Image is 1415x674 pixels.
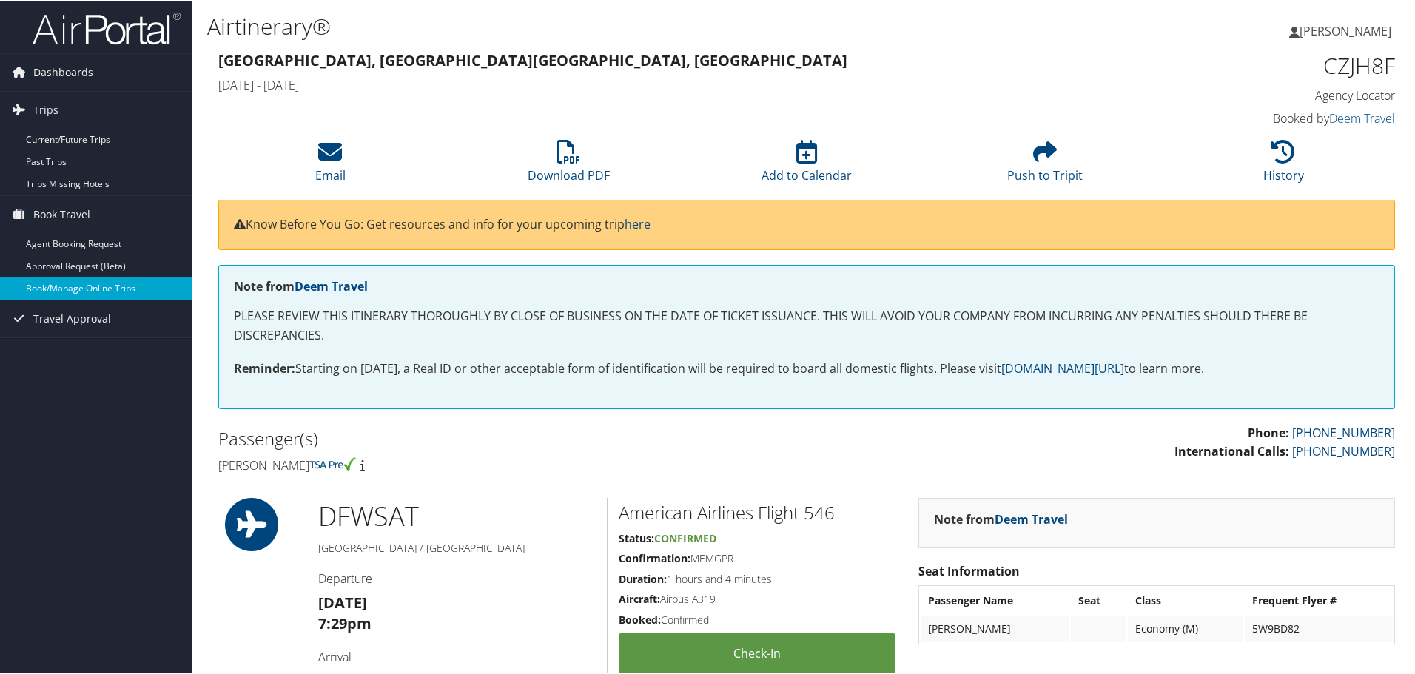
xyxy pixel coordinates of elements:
p: Starting on [DATE], a Real ID or other acceptable form of identification will be required to boar... [234,358,1379,377]
h1: DFW SAT [318,496,596,533]
h5: MEMGPR [619,550,895,565]
a: here [625,215,651,231]
span: Book Travel [33,195,90,232]
th: Frequent Flyer # [1245,586,1393,613]
a: Email [315,146,346,182]
a: Deem Travel [995,510,1068,526]
strong: Aircraft: [619,590,660,604]
a: Deem Travel [295,277,368,293]
span: Dashboards [33,53,93,90]
a: Download PDF [528,146,610,182]
th: Seat [1071,586,1126,613]
td: 5W9BD82 [1245,614,1393,641]
strong: Seat Information [918,562,1020,578]
h5: Airbus A319 [619,590,895,605]
th: Passenger Name [921,586,1069,613]
h2: Passenger(s) [218,425,796,450]
h5: Confirmed [619,611,895,626]
strong: Booked: [619,611,661,625]
h1: CZJH8F [1117,49,1395,80]
a: [PHONE_NUMBER] [1292,442,1395,458]
a: Check-in [619,632,895,673]
strong: Note from [234,277,368,293]
span: Confirmed [654,530,716,544]
span: Trips [33,90,58,127]
h4: Agency Locator [1117,86,1395,102]
a: [PERSON_NAME] [1289,7,1406,52]
th: Class [1128,586,1244,613]
a: [PHONE_NUMBER] [1292,423,1395,439]
a: Push to Tripit [1007,146,1083,182]
td: Economy (M) [1128,614,1244,641]
img: airportal-logo.png [33,10,181,44]
strong: Reminder: [234,359,295,375]
strong: Phone: [1248,423,1289,439]
strong: Duration: [619,570,667,584]
h5: 1 hours and 4 minutes [619,570,895,585]
h4: [DATE] - [DATE] [218,75,1095,92]
td: [PERSON_NAME] [921,614,1069,641]
h2: American Airlines Flight 546 [619,499,895,524]
strong: [DATE] [318,591,367,611]
a: [DOMAIN_NAME][URL] [1001,359,1124,375]
a: Add to Calendar [762,146,852,182]
p: PLEASE REVIEW THIS ITINERARY THOROUGHLY BY CLOSE OF BUSINESS ON THE DATE OF TICKET ISSUANCE. THIS... [234,306,1379,343]
p: Know Before You Go: Get resources and info for your upcoming trip [234,214,1379,233]
h4: [PERSON_NAME] [218,456,796,472]
a: Deem Travel [1329,109,1395,125]
h4: Booked by [1117,109,1395,125]
h4: Departure [318,569,596,585]
strong: 7:29pm [318,612,372,632]
h4: Arrival [318,647,596,664]
h5: [GEOGRAPHIC_DATA] / [GEOGRAPHIC_DATA] [318,539,596,554]
strong: Status: [619,530,654,544]
div: -- [1078,621,1119,634]
strong: Confirmation: [619,550,690,564]
img: tsa-precheck.png [309,456,357,469]
a: History [1263,146,1304,182]
strong: [GEOGRAPHIC_DATA], [GEOGRAPHIC_DATA] [GEOGRAPHIC_DATA], [GEOGRAPHIC_DATA] [218,49,847,69]
span: Travel Approval [33,299,111,336]
h1: Airtinerary® [207,10,1006,41]
span: [PERSON_NAME] [1300,21,1391,38]
strong: International Calls: [1174,442,1289,458]
strong: Note from [934,510,1068,526]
